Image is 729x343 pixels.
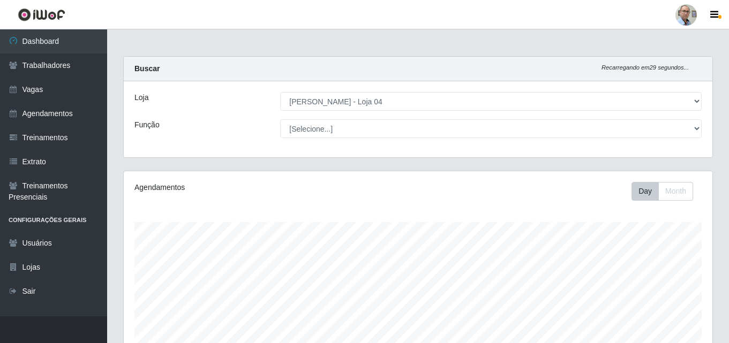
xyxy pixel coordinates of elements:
[632,182,693,201] div: First group
[134,92,148,103] label: Loja
[632,182,702,201] div: Toolbar with button groups
[134,182,362,193] div: Agendamentos
[18,8,65,21] img: CoreUI Logo
[632,182,659,201] button: Day
[658,182,693,201] button: Month
[134,119,160,131] label: Função
[134,64,160,73] strong: Buscar
[602,64,689,71] i: Recarregando em 29 segundos...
